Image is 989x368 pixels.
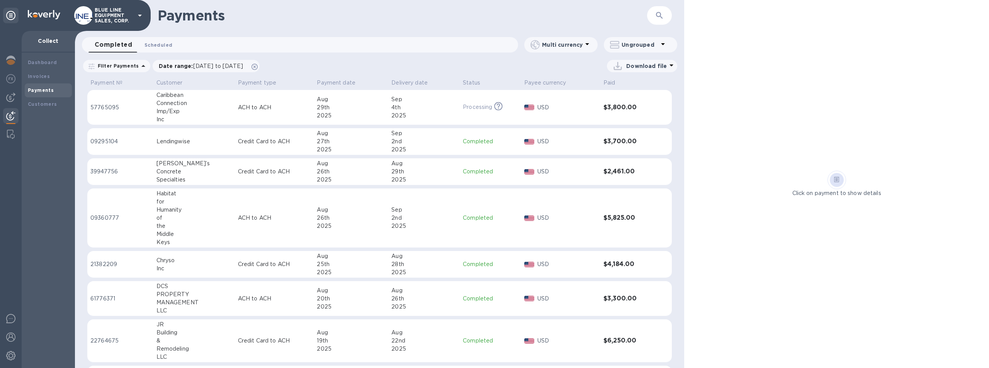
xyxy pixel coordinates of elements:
div: Caribbean [156,91,232,99]
div: Chryso [156,256,232,265]
img: USD [524,105,535,110]
div: Middle [156,230,232,238]
p: 09360777 [90,214,150,222]
p: Date range : [159,62,247,70]
div: 2025 [317,176,385,184]
div: Aug [391,287,457,295]
div: LLC [156,353,232,361]
div: 26th [317,214,385,222]
p: ACH to ACH [238,295,311,303]
div: MANAGEMENT [156,298,232,307]
h3: $3,300.00 [603,295,652,302]
p: Click on payment to show details [792,189,881,197]
span: [DATE] to [DATE] [193,63,243,69]
div: Aug [317,252,385,260]
div: 19th [317,337,385,345]
p: Multi currency [542,41,583,49]
div: 2025 [391,268,457,276]
p: 57765095 [90,103,150,112]
div: 4th [391,103,457,112]
p: Ungrouped [622,41,658,49]
div: 2025 [317,146,385,154]
img: USD [524,296,535,301]
p: Delivery date [391,79,428,87]
p: Completed [463,295,518,303]
div: Humanity [156,206,232,214]
img: Foreign exchange [6,74,15,83]
div: 2025 [317,268,385,276]
span: Payment № [90,79,133,87]
h1: Payments [158,7,569,24]
p: 61776371 [90,295,150,303]
img: USD [524,215,535,221]
div: Sep [391,95,457,103]
div: LLC [156,307,232,315]
p: USD [537,295,597,303]
div: 26th [317,168,385,176]
p: 22764675 [90,337,150,345]
div: Connection [156,99,232,107]
p: ACH to ACH [238,214,311,222]
b: Payments [28,87,54,93]
div: 2025 [391,303,457,311]
div: Habitat [156,190,232,198]
img: USD [524,169,535,175]
div: 2025 [317,303,385,311]
h3: $4,184.00 [603,261,652,268]
div: 29th [317,103,385,112]
p: Completed [463,137,518,146]
p: 09295104 [90,137,150,146]
p: Completed [463,168,518,176]
div: JR [156,321,232,329]
div: Aug [391,159,457,168]
div: Lendingwise [156,137,232,146]
div: Aug [391,329,457,337]
div: Aug [317,159,385,168]
div: Unpin categories [3,8,19,23]
img: USD [524,139,535,144]
div: 2nd [391,137,457,146]
span: Status [463,79,490,87]
p: Credit Card to ACH [238,337,311,345]
div: Aug [317,287,385,295]
p: Status [463,79,480,87]
div: Keys [156,238,232,246]
p: ACH to ACH [238,103,311,112]
b: Invoices [28,73,50,79]
div: of [156,214,232,222]
div: the [156,222,232,230]
div: Building [156,329,232,337]
div: Aug [317,206,385,214]
img: Logo [28,10,60,19]
div: Sep [391,206,457,214]
div: Aug [317,329,385,337]
span: Payment type [238,79,287,87]
p: USD [537,214,597,222]
span: Scheduled [144,41,172,49]
p: Customer [156,79,183,87]
p: Completed [463,260,518,268]
p: Processing [463,103,492,111]
div: 2025 [391,176,457,184]
p: Completed [463,214,518,222]
div: 2025 [391,112,457,120]
span: Delivery date [391,79,438,87]
div: for [156,198,232,206]
div: 29th [391,168,457,176]
h3: $3,700.00 [603,138,652,145]
h3: $2,461.00 [603,168,652,175]
p: Collect [28,37,69,45]
div: [PERSON_NAME]’s [156,159,232,168]
p: USD [537,337,597,345]
p: Download file [626,62,667,70]
img: USD [524,262,535,267]
div: Sep [391,129,457,137]
b: Customers [28,101,57,107]
p: USD [537,103,597,112]
div: Inc [156,115,232,124]
div: 2025 [317,345,385,353]
div: 26th [391,295,457,303]
p: Credit Card to ACH [238,168,311,176]
div: 2025 [317,222,385,230]
p: USD [537,137,597,146]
